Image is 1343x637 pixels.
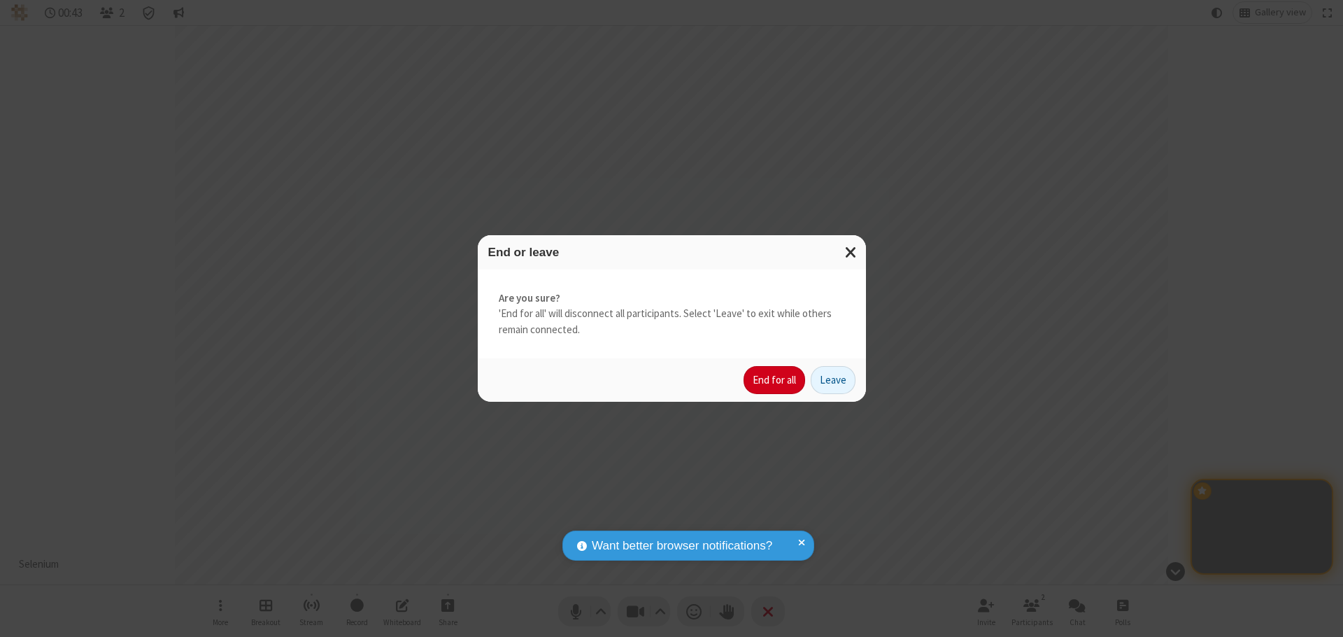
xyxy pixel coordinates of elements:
[499,290,845,307] strong: Are you sure?
[478,269,866,359] div: 'End for all' will disconnect all participants. Select 'Leave' to exit while others remain connec...
[811,366,855,394] button: Leave
[744,366,805,394] button: End for all
[488,246,855,259] h3: End or leave
[837,235,866,269] button: Close modal
[592,537,772,555] span: Want better browser notifications?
